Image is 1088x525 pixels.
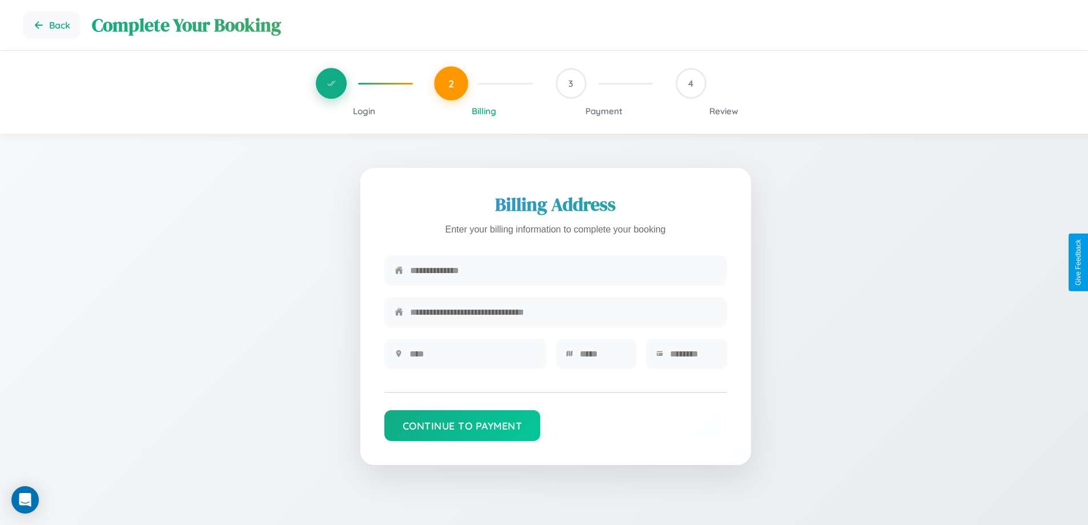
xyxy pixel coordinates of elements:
[709,106,738,117] span: Review
[384,410,541,441] button: Continue to Payment
[384,192,727,217] h2: Billing Address
[568,78,573,89] span: 3
[384,222,727,238] p: Enter your billing information to complete your booking
[1074,239,1082,286] div: Give Feedback
[448,77,454,90] span: 2
[23,11,81,39] button: Go back
[472,106,496,117] span: Billing
[585,106,623,117] span: Payment
[688,78,693,89] span: 4
[11,486,39,514] div: Open Intercom Messenger
[92,13,1065,38] h1: Complete Your Booking
[353,106,375,117] span: Login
